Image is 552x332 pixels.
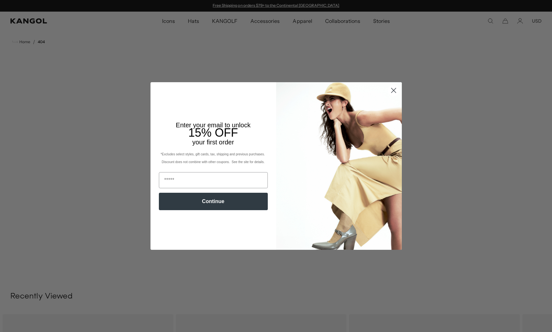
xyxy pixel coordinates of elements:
span: your first order [192,139,234,146]
button: Close dialog [388,85,399,96]
input: Email [159,172,268,188]
button: Continue [159,193,268,210]
img: 93be19ad-e773-4382-80b9-c9d740c9197f.jpeg [276,82,402,250]
span: *Excludes select styles, gift cards, tax, shipping and previous purchases. Discount does not comb... [160,152,266,164]
span: 15% OFF [188,126,238,139]
span: Enter your email to unlock [176,122,251,129]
